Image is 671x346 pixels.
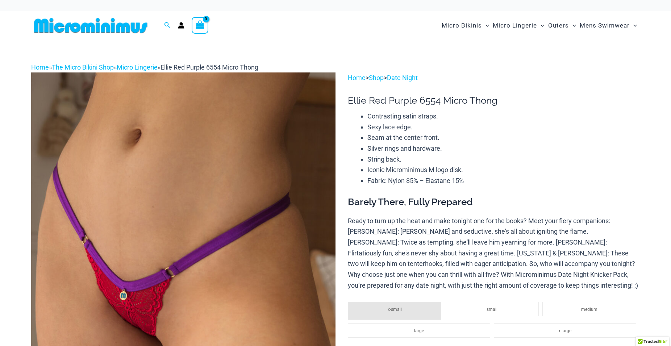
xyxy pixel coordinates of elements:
[117,63,158,71] a: Micro Lingerie
[192,17,208,34] a: View Shopping Cart, empty
[164,21,171,30] a: Search icon link
[369,74,384,82] a: Shop
[348,95,640,106] h1: Ellie Red Purple 6554 Micro Thong
[482,16,489,35] span: Menu Toggle
[581,307,597,312] span: medium
[558,328,571,333] span: x-large
[546,14,578,37] a: OutersMenu ToggleMenu Toggle
[348,72,640,83] p: > >
[178,22,184,29] a: Account icon link
[493,16,537,35] span: Micro Lingerie
[578,14,639,37] a: Mens SwimwearMenu ToggleMenu Toggle
[348,323,490,338] li: large
[367,122,640,133] li: Sexy lace edge.
[442,16,482,35] span: Micro Bikinis
[580,16,630,35] span: Mens Swimwear
[367,111,640,122] li: Contrasting satin straps.
[445,302,539,316] li: small
[487,307,497,312] span: small
[387,74,418,82] a: Date Night
[367,143,640,154] li: Silver rings and hardware.
[388,307,402,312] span: x-small
[161,63,258,71] span: Ellie Red Purple 6554 Micro Thong
[569,16,576,35] span: Menu Toggle
[439,13,640,38] nav: Site Navigation
[348,74,366,82] a: Home
[348,216,640,291] p: Ready to turn up the heat and make tonight one for the books? Meet your fiery companions: [PERSON...
[367,132,640,143] li: Seam at the center front.
[548,16,569,35] span: Outers
[414,328,424,333] span: large
[367,164,640,175] li: Iconic Microminimus M logo disk.
[630,16,637,35] span: Menu Toggle
[348,302,442,320] li: x-small
[494,323,636,338] li: x-large
[31,17,150,34] img: MM SHOP LOGO FLAT
[367,175,640,186] li: Fabric: Nylon 85% – Elastane 15%
[440,14,491,37] a: Micro BikinisMenu ToggleMenu Toggle
[52,63,114,71] a: The Micro Bikini Shop
[31,63,258,71] span: » » »
[348,196,640,208] h3: Barely There, Fully Prepared
[537,16,544,35] span: Menu Toggle
[367,154,640,165] li: String back.
[31,63,49,71] a: Home
[542,302,636,316] li: medium
[491,14,546,37] a: Micro LingerieMenu ToggleMenu Toggle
